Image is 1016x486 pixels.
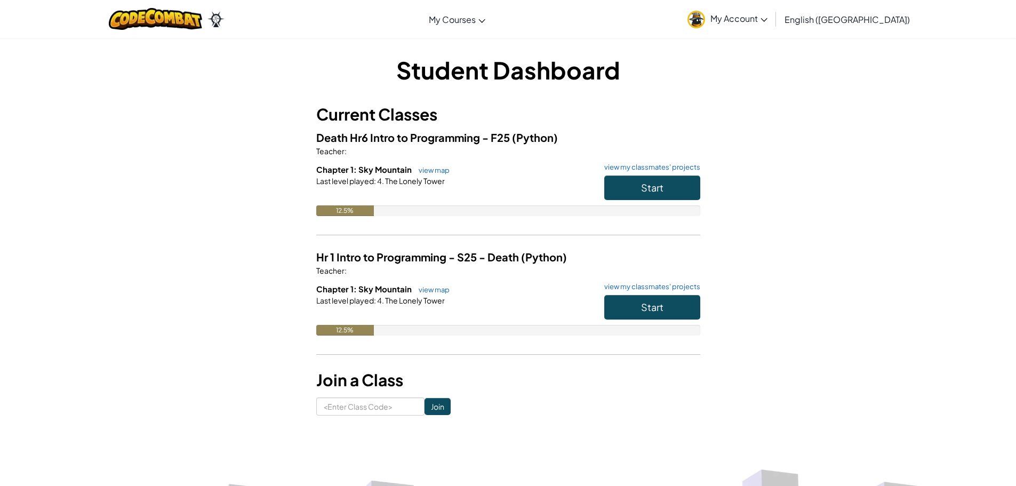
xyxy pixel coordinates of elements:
a: English ([GEOGRAPHIC_DATA]) [779,5,915,34]
input: <Enter Class Code> [316,397,425,416]
span: : [345,146,347,156]
button: Start [604,176,700,200]
span: : [345,266,347,275]
span: The Lonely Tower [384,296,445,305]
a: My Account [682,2,773,36]
span: Teacher [316,146,345,156]
span: : [374,176,376,186]
span: Chapter 1: Sky Mountain [316,164,413,174]
h1: Student Dashboard [316,53,700,86]
span: Death Hr6 Intro to Programming - F25 [316,131,512,144]
span: Last level played [316,296,374,305]
button: Start [604,295,700,320]
span: 4. [376,296,384,305]
span: : [374,296,376,305]
span: 4. [376,176,384,186]
img: avatar [687,11,705,28]
span: My Courses [429,14,476,25]
img: Ozaria [207,11,225,27]
span: The Lonely Tower [384,176,445,186]
span: (Python) [521,250,567,264]
div: 12.5% [316,205,374,216]
span: My Account [710,13,767,24]
span: English ([GEOGRAPHIC_DATA]) [785,14,910,25]
span: Last level played [316,176,374,186]
a: view map [413,166,450,174]
a: view my classmates' projects [599,283,700,290]
a: My Courses [423,5,491,34]
a: view map [413,285,450,294]
h3: Join a Class [316,368,700,392]
span: (Python) [512,131,558,144]
span: Chapter 1: Sky Mountain [316,284,413,294]
div: 12.5% [316,325,374,336]
span: Start [641,181,663,194]
span: Start [641,301,663,313]
input: Join [425,398,451,415]
span: Hr 1 Intro to Programming - S25 - Death [316,250,521,264]
h3: Current Classes [316,102,700,126]
img: CodeCombat logo [109,8,202,30]
span: Teacher [316,266,345,275]
a: view my classmates' projects [599,164,700,171]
